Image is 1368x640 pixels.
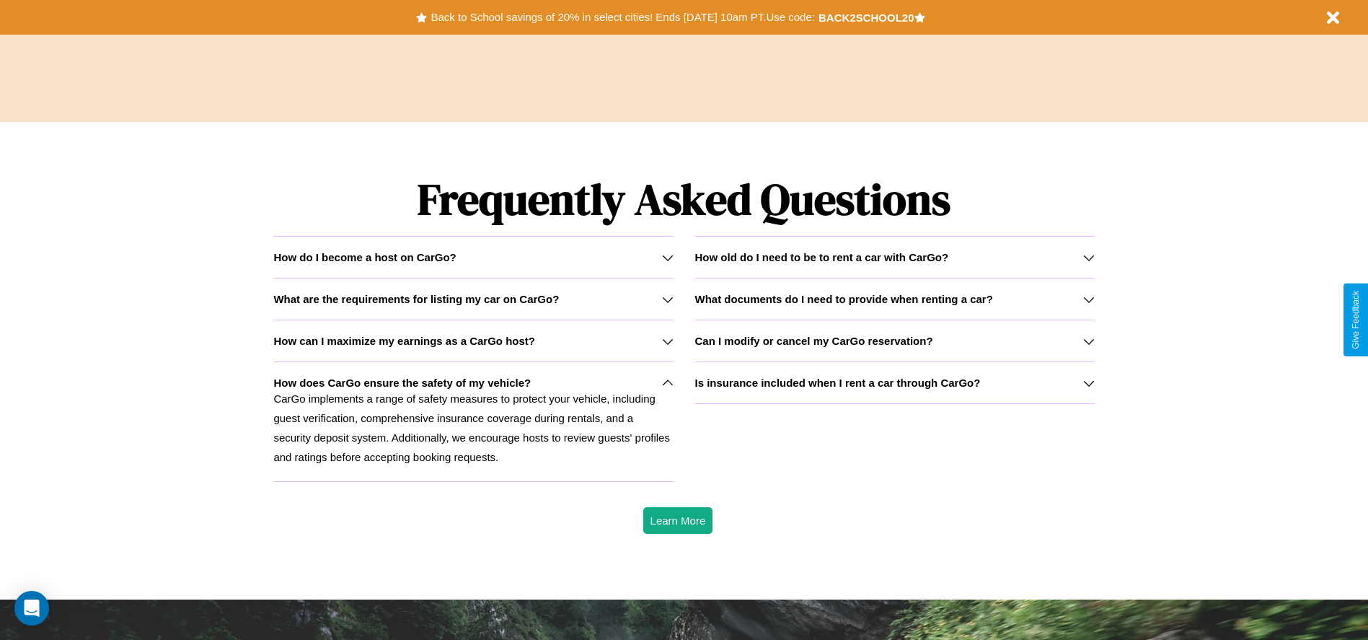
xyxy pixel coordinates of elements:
button: Learn More [643,507,713,534]
b: BACK2SCHOOL20 [818,12,914,24]
h3: What are the requirements for listing my car on CarGo? [273,293,559,305]
h3: Is insurance included when I rent a car through CarGo? [695,377,981,389]
button: Back to School savings of 20% in select cities! Ends [DATE] 10am PT.Use code: [427,7,818,27]
div: Give Feedback [1351,291,1361,349]
h1: Frequently Asked Questions [273,162,1094,236]
h3: Can I modify or cancel my CarGo reservation? [695,335,933,347]
h3: How does CarGo ensure the safety of my vehicle? [273,377,531,389]
h3: How old do I need to be to rent a car with CarGo? [695,251,949,263]
h3: What documents do I need to provide when renting a car? [695,293,993,305]
div: Open Intercom Messenger [14,591,49,626]
h3: How can I maximize my earnings as a CarGo host? [273,335,535,347]
p: CarGo implements a range of safety measures to protect your vehicle, including guest verification... [273,389,673,467]
h3: How do I become a host on CarGo? [273,251,456,263]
